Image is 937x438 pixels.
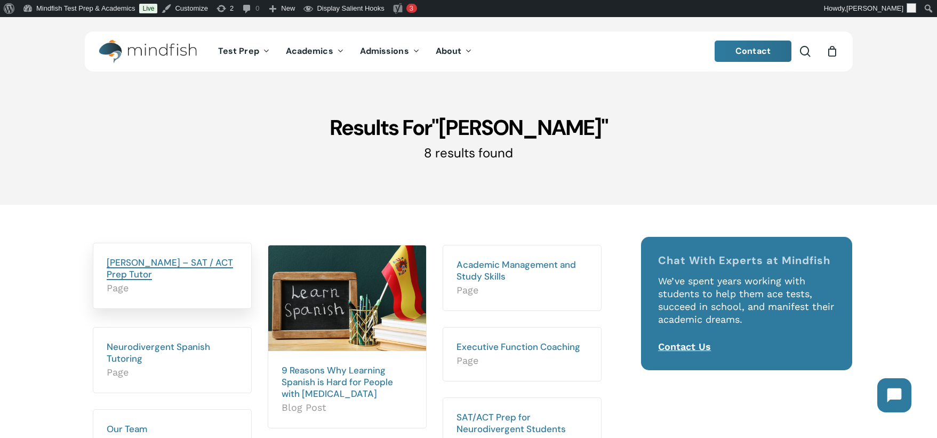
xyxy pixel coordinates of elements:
a: SAT/ACT Prep for Neurodivergent Students [457,411,566,435]
header: Main Menu [85,31,853,71]
a: Neurodivergent Spanish Tutoring [107,341,210,364]
a: 9 Reasons Why Learning Spanish is Hard for People with [MEDICAL_DATA] [282,364,393,400]
a: Admissions [352,47,428,56]
a: Executive Function Coaching [457,341,580,353]
a: About [428,47,480,56]
span: Blog Post [282,401,413,414]
span: "[PERSON_NAME]" [431,114,608,141]
span: Page [107,366,238,379]
h4: Chat With Experts at Mindfish [658,254,836,267]
span: About [436,45,462,57]
span: Contact [735,45,771,57]
a: Contact Us [658,341,711,352]
h1: Results For [85,114,853,141]
a: Cart [827,45,838,57]
span: 8 results found [424,145,513,161]
a: Academic Management and Study Skills [457,259,576,282]
a: [PERSON_NAME] – SAT / ACT Prep Tutor [107,257,233,280]
span: Page [457,354,588,367]
a: Test Prep [210,47,278,56]
span: Academics [286,45,333,57]
span: 3 [410,4,413,12]
a: Contact [715,41,791,62]
span: [PERSON_NAME] [846,4,903,12]
nav: Main Menu [210,31,480,71]
p: We’ve spent years working with students to help them ace tests, succeed in school, and manifest t... [658,275,836,340]
span: Admissions [360,45,409,57]
span: Page [107,282,238,294]
a: Live [139,4,157,13]
a: Our Team [107,423,147,435]
a: Academics [278,47,352,56]
span: Test Prep [218,45,259,57]
span: Page [457,284,588,297]
iframe: Chatbot [867,368,922,423]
